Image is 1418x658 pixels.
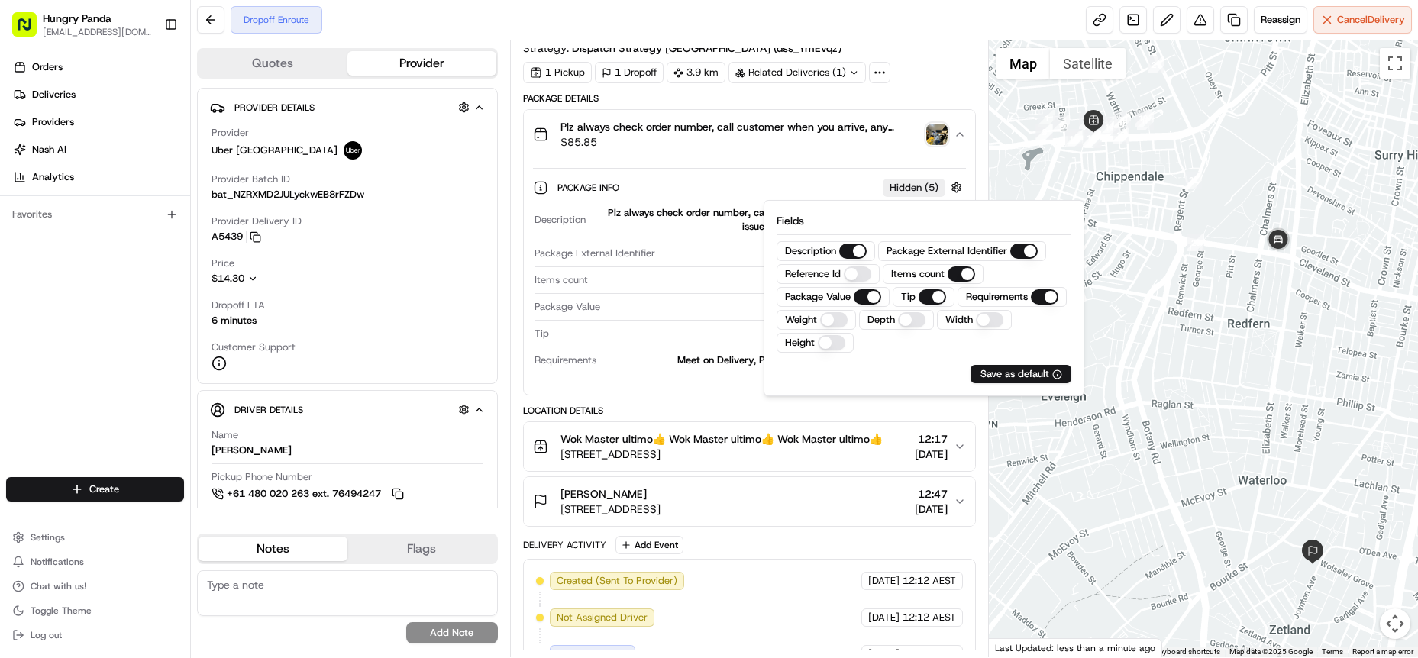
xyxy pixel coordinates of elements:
[347,537,496,561] button: Flags
[915,431,948,447] span: 12:17
[560,486,647,502] span: [PERSON_NAME]
[15,61,278,85] p: Welcome 👋
[524,422,975,471] button: Wok Master ultimo👍 Wok Master ultimo👍 Wok Master ultimo👍[STREET_ADDRESS]12:17[DATE]
[560,502,661,517] span: [STREET_ADDRESS]
[129,343,141,355] div: 💻
[32,146,60,173] img: 1727276513143-84d647e1-66c0-4f92-a045-3c9f9f5dfd92
[69,161,210,173] div: We're available if you need us!
[199,537,347,561] button: Notes
[883,178,966,197] button: Hidden (5)
[6,527,184,548] button: Settings
[524,159,975,395] div: Plz always check order number, call customer when you arrive, any delivery issues, Contact WhatsA...
[523,62,592,83] div: 1 Pickup
[1035,124,1052,140] div: 2
[890,181,938,195] span: Hidden ( 5 )
[1036,124,1053,140] div: 3
[212,173,290,186] span: Provider Batch ID
[901,290,916,304] label: Tip
[40,98,252,115] input: Clear
[1254,6,1307,34] button: Reassign
[524,110,975,159] button: Plz always check order number, call customer when you arrive, any delivery issues, Contact WhatsA...
[572,40,841,56] span: Dispatch Strategy [GEOGRAPHIC_DATA] (dss_YmEvqz)
[31,556,84,568] span: Notifications
[915,486,948,502] span: 12:47
[1084,130,1100,147] div: 15
[212,298,265,312] span: Dropoff ETA
[1079,112,1096,129] div: 12
[1137,113,1154,130] div: 18
[32,115,74,129] span: Providers
[777,213,1071,228] p: Fields
[6,110,190,134] a: Providers
[572,40,853,56] a: Dispatch Strategy [GEOGRAPHIC_DATA] (dss_YmEvqz)
[1337,13,1405,27] span: Cancel Delivery
[867,313,895,327] label: Depth
[1084,131,1101,148] div: 7
[43,11,111,26] button: Hungry Panda
[1322,647,1343,656] a: Terms
[210,95,485,120] button: Provider Details
[108,378,185,390] a: Powered byPylon
[524,477,975,526] button: [PERSON_NAME][STREET_ADDRESS]12:47[DATE]
[32,88,76,102] span: Deliveries
[557,182,622,194] span: Package Info
[971,365,1071,383] button: Save as default
[212,188,364,202] span: bat_NZRXMD2JULyckwEB8rFZDw
[59,237,95,249] span: 8月15日
[1229,647,1313,656] span: Map data ©2025 Google
[785,267,841,281] label: Reference Id
[237,195,278,214] button: See all
[868,574,900,588] span: [DATE]
[535,273,588,287] span: Items count
[31,580,86,592] span: Chat with us!
[6,551,184,573] button: Notifications
[1053,115,1070,132] div: 4
[31,279,43,291] img: 1736555255976-a54dd68f-1ca7-489b-9aae-adbdc363a1c4
[1187,234,1204,251] div: 23
[980,367,1062,381] button: Save as default
[661,247,964,260] div: 82-706851259535570977252
[47,278,124,290] span: [PERSON_NAME]
[344,141,362,160] img: uber-new-logo.jpeg
[557,574,677,588] span: Created (Sent To Provider)
[560,431,883,447] span: Wok Master ultimo👍 Wok Master ultimo👍 Wok Master ultimo👍
[993,637,1043,657] img: Google
[234,102,315,114] span: Provider Details
[6,137,190,162] a: Nash AI
[1380,608,1410,639] button: Map camera controls
[15,263,40,288] img: Asif Zaman Khan
[1085,131,1102,148] div: 6
[43,26,152,38] button: [EMAIL_ADDRESS][DOMAIN_NAME]
[993,637,1043,657] a: Open this area in Google Maps (opens a new window)
[212,485,406,502] button: +61 480 020 263 ext. 76494247
[560,134,920,150] span: $85.85
[6,165,190,189] a: Analytics
[6,82,190,107] a: Deliveries
[6,55,190,79] a: Orders
[1068,129,1085,146] div: 5
[212,470,312,484] span: Pickup Phone Number
[785,336,815,350] label: Height
[535,327,549,340] span: Tip
[523,40,853,56] div: Strategy:
[50,237,56,249] span: •
[868,611,900,624] span: [DATE]
[667,62,725,83] div: 3.9 km
[1113,127,1129,144] div: 17
[785,290,851,304] label: Package Value
[347,51,496,76] button: Provider
[592,206,964,234] div: Plz always check order number, call customer when you arrive, any delivery issues, Contact WhatsA...
[6,202,184,227] div: Favorites
[6,6,158,43] button: Hungry Panda[EMAIL_ADDRESS][DOMAIN_NAME]
[32,170,74,184] span: Analytics
[212,314,257,327] div: 6 minutes
[1038,110,1055,127] div: 1
[615,536,683,554] button: Add Event
[199,51,347,76] button: Quotes
[557,611,648,624] span: Not Assigned Driver
[926,124,948,145] img: photo_proof_of_pickup image
[31,629,62,641] span: Log out
[31,605,92,617] span: Toggle Theme
[32,143,66,156] span: Nash AI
